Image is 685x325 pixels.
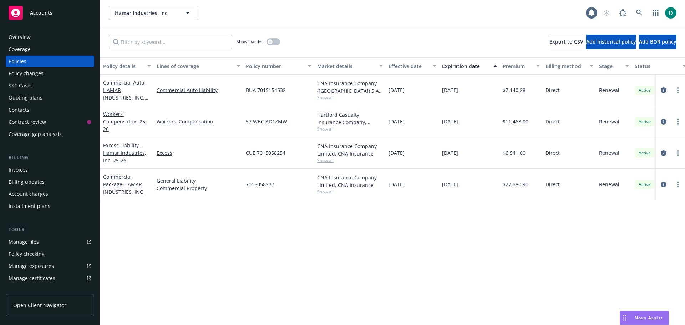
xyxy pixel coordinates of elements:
a: Switch app [649,6,663,20]
a: Manage exposures [6,260,94,272]
a: Contract review [6,116,94,128]
a: General Liability [157,177,240,184]
a: Start snowing [599,6,614,20]
a: Account charges [6,188,94,200]
a: circleInformation [659,149,668,157]
a: Workers' Compensation [103,111,147,132]
span: Active [638,87,652,93]
div: Overview [9,31,31,43]
input: Filter by keyword... [109,35,232,49]
a: Manage certificates [6,273,94,284]
button: Effective date [386,57,439,75]
span: Export to CSV [549,38,583,45]
a: Policy checking [6,248,94,260]
a: more [674,117,682,126]
span: Show all [317,157,383,163]
span: Show inactive [237,39,264,45]
span: Renewal [599,149,619,157]
img: photo [665,7,676,19]
span: [DATE] [442,118,458,125]
div: Policy details [103,62,143,70]
span: Add historical policy [586,38,636,45]
div: Tools [6,226,94,233]
span: $7,140.28 [503,86,526,94]
span: Active [638,118,652,125]
div: Expiration date [442,62,489,70]
a: Overview [6,31,94,43]
div: Billing method [546,62,585,70]
div: Billing updates [9,176,45,188]
button: Hamar Industries, Inc. [109,6,198,20]
span: [DATE] [389,149,405,157]
div: Coverage gap analysis [9,128,62,140]
button: Expiration date [439,57,500,75]
span: [DATE] [389,86,405,94]
a: Coverage gap analysis [6,128,94,140]
a: Policy changes [6,68,94,79]
div: Contacts [9,104,29,116]
a: Commercial Property [157,184,240,192]
div: Status [635,62,678,70]
span: - Hamar Industries, Inc. 25-26 [103,142,146,164]
span: $27,580.90 [503,181,528,188]
div: Account charges [9,188,48,200]
span: [DATE] [442,181,458,188]
div: CNA Insurance Company Limited, CNA Insurance [317,142,383,157]
button: Stage [596,57,632,75]
div: Manage claims [9,285,45,296]
span: Active [638,181,652,188]
button: Policy number [243,57,314,75]
span: $6,541.00 [503,149,526,157]
button: Policy details [100,57,154,75]
div: Effective date [389,62,428,70]
a: more [674,149,682,157]
a: Billing updates [6,176,94,188]
a: Commercial Package [103,173,143,195]
div: Manage exposures [9,260,54,272]
div: CNA Insurance Company Limited, CNA Insurance [317,174,383,189]
button: Billing method [543,57,596,75]
span: Renewal [599,181,619,188]
span: Direct [546,181,560,188]
div: Policy changes [9,68,44,79]
a: SSC Cases [6,80,94,91]
span: Add BOR policy [639,38,676,45]
span: Renewal [599,118,619,125]
button: Add BOR policy [639,35,676,49]
button: Nova Assist [620,311,669,325]
a: circleInformation [659,117,668,126]
span: Direct [546,86,560,94]
div: Hartford Casualty Insurance Company, Hartford Insurance Group [317,111,383,126]
div: Manage files [9,236,39,248]
div: Contract review [9,116,46,128]
span: Accounts [30,10,52,16]
a: Policies [6,56,94,67]
span: $11,468.00 [503,118,528,125]
span: Renewal [599,86,619,94]
span: Show all [317,126,383,132]
button: Market details [314,57,386,75]
div: Policy checking [9,248,45,260]
a: Coverage [6,44,94,55]
span: Direct [546,149,560,157]
a: more [674,86,682,95]
a: Excess Liability [103,142,146,164]
div: Policies [9,56,26,67]
div: Market details [317,62,375,70]
div: Coverage [9,44,31,55]
span: Active [638,150,652,156]
button: Export to CSV [549,35,583,49]
a: Search [632,6,646,20]
span: Direct [546,118,560,125]
a: Contacts [6,104,94,116]
div: Quoting plans [9,92,42,103]
span: [DATE] [442,86,458,94]
button: Lines of coverage [154,57,243,75]
div: Lines of coverage [157,62,232,70]
div: SSC Cases [9,80,33,91]
a: Commercial Auto Liability [157,86,240,94]
span: Hamar Industries, Inc. [115,9,177,17]
a: circleInformation [659,86,668,95]
a: Excess [157,149,240,157]
span: Show all [317,95,383,101]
